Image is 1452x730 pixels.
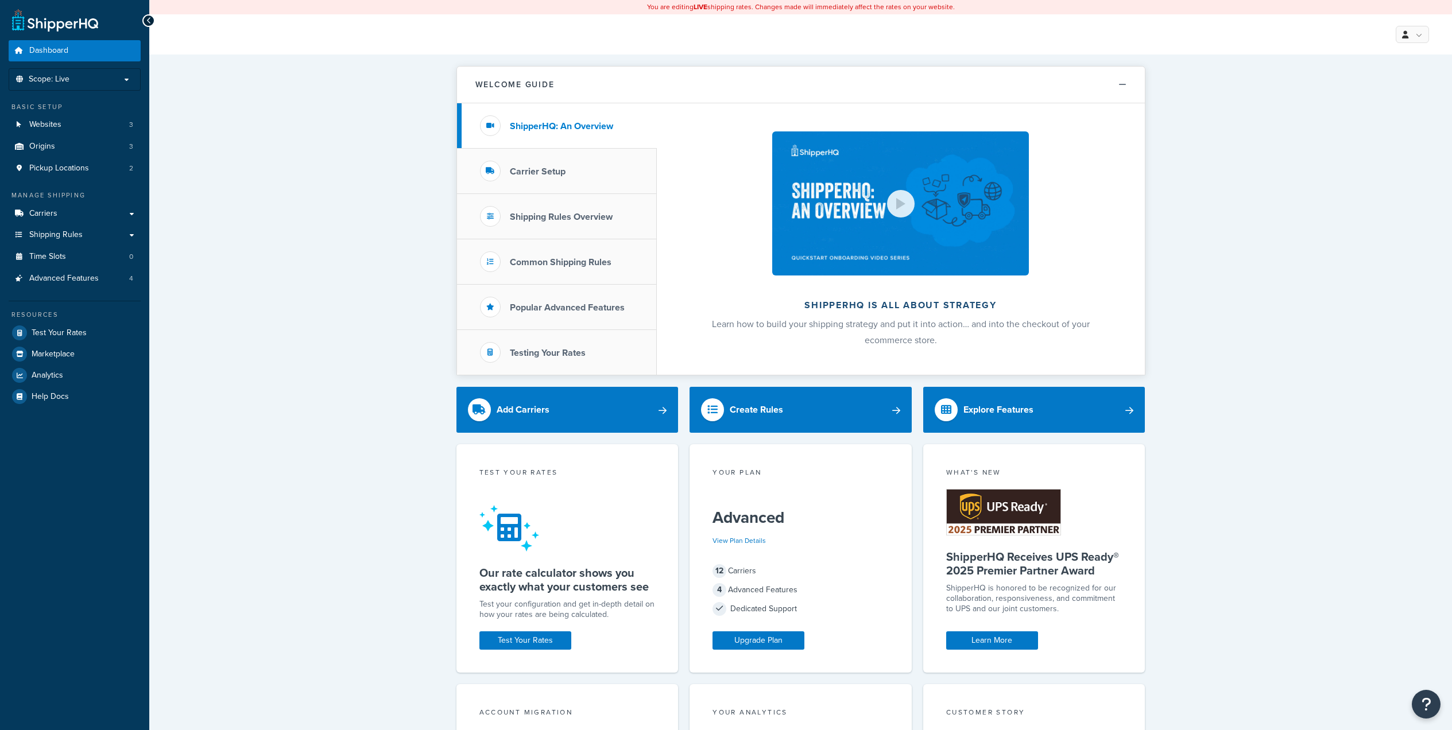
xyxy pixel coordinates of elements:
[9,344,141,364] a: Marketplace
[29,209,57,219] span: Carriers
[772,131,1028,275] img: ShipperHQ is all about strategy
[9,191,141,200] div: Manage Shipping
[9,136,141,157] a: Origins3
[946,583,1122,614] p: ShipperHQ is honored to be recognized for our collaboration, responsiveness, and commitment to UP...
[946,467,1122,480] div: What's New
[690,387,912,433] a: Create Rules
[129,142,133,152] span: 3
[479,707,656,720] div: Account Migration
[29,164,89,173] span: Pickup Locations
[713,583,726,597] span: 4
[32,371,63,380] span: Analytics
[510,302,625,313] h3: Popular Advanced Features
[713,564,726,578] span: 12
[9,114,141,135] li: Websites
[9,246,141,267] li: Time Slots
[923,387,1145,433] a: Explore Features
[510,257,611,267] h3: Common Shipping Rules
[9,310,141,320] div: Resources
[129,274,133,284] span: 4
[713,707,889,720] div: Your Analytics
[29,230,83,240] span: Shipping Rules
[946,631,1038,650] a: Learn More
[713,631,804,650] a: Upgrade Plan
[29,75,69,84] span: Scope: Live
[9,114,141,135] a: Websites3
[510,121,613,131] h3: ShipperHQ: An Overview
[510,212,613,222] h3: Shipping Rules Overview
[29,120,61,130] span: Websites
[29,142,55,152] span: Origins
[9,268,141,289] a: Advanced Features4
[32,392,69,402] span: Help Docs
[9,158,141,179] a: Pickup Locations2
[510,348,586,358] h3: Testing Your Rates
[456,387,679,433] a: Add Carriers
[9,323,141,343] a: Test Your Rates
[29,46,68,56] span: Dashboard
[694,2,707,12] b: LIVE
[713,563,889,579] div: Carriers
[9,136,141,157] li: Origins
[963,402,1033,418] div: Explore Features
[713,601,889,617] div: Dedicated Support
[712,317,1090,347] span: Learn how to build your shipping strategy and put it into action… and into the checkout of your e...
[32,350,75,359] span: Marketplace
[29,274,99,284] span: Advanced Features
[946,550,1122,577] h5: ShipperHQ Receives UPS Ready® 2025 Premier Partner Award
[946,707,1122,720] div: Customer Story
[9,40,141,61] a: Dashboard
[9,386,141,407] a: Help Docs
[129,252,133,262] span: 0
[129,164,133,173] span: 2
[9,268,141,289] li: Advanced Features
[510,166,566,177] h3: Carrier Setup
[479,467,656,480] div: Test your rates
[1412,690,1441,719] button: Open Resource Center
[497,402,549,418] div: Add Carriers
[457,67,1145,103] button: Welcome Guide
[129,120,133,130] span: 3
[9,246,141,267] a: Time Slots0
[9,365,141,386] a: Analytics
[713,582,889,598] div: Advanced Features
[9,224,141,246] a: Shipping Rules
[730,402,783,418] div: Create Rules
[9,203,141,224] a: Carriers
[479,566,656,593] h5: Our rate calculator shows you exactly what your customers see
[687,300,1114,310] h2: ShipperHQ is all about strategy
[29,252,66,262] span: Time Slots
[713,535,766,546] a: View Plan Details
[713,467,889,480] div: Your Plan
[32,328,87,338] span: Test Your Rates
[479,631,571,650] a: Test Your Rates
[713,508,889,527] h5: Advanced
[9,158,141,179] li: Pickup Locations
[475,80,555,89] h2: Welcome Guide
[9,102,141,112] div: Basic Setup
[479,599,656,620] div: Test your configuration and get in-depth detail on how your rates are being calculated.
